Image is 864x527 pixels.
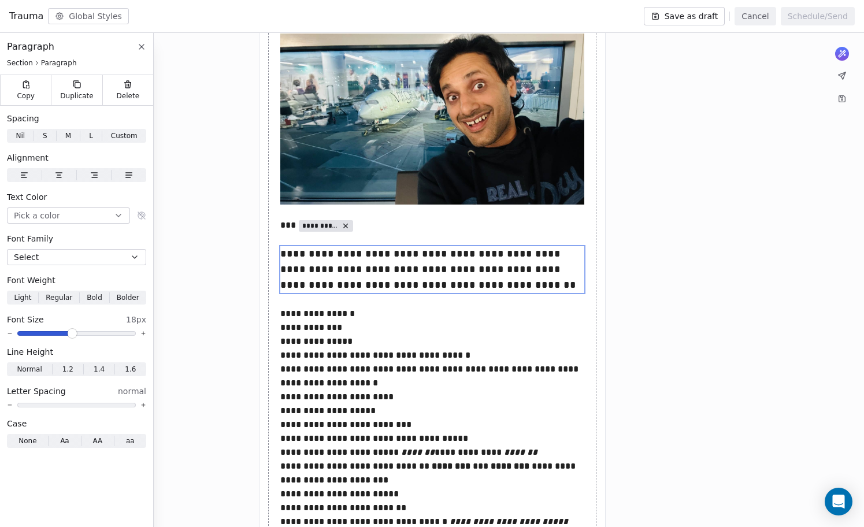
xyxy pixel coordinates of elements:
[7,314,44,325] span: Font Size
[43,131,47,141] span: S
[7,418,27,429] span: Case
[14,251,39,263] span: Select
[7,191,47,203] span: Text Color
[126,436,135,446] span: aa
[118,385,146,397] span: normal
[60,91,93,101] span: Duplicate
[117,292,139,303] span: Bolder
[87,292,102,303] span: Bold
[781,7,855,25] button: Schedule/Send
[7,385,66,397] span: Letter Spacing
[46,292,72,303] span: Regular
[7,40,54,54] span: Paragraph
[825,488,852,515] div: Open Intercom Messenger
[14,292,31,303] span: Light
[41,58,77,68] span: Paragraph
[17,91,35,101] span: Copy
[65,131,71,141] span: M
[7,274,55,286] span: Font Weight
[735,7,776,25] button: Cancel
[7,152,49,164] span: Alignment
[60,436,69,446] span: Aa
[111,131,138,141] span: Custom
[17,364,42,374] span: Normal
[89,131,93,141] span: L
[7,346,53,358] span: Line Height
[18,436,36,446] span: None
[94,364,105,374] span: 1.4
[644,7,725,25] button: Save as draft
[7,233,53,244] span: Font Family
[126,314,146,325] span: 18px
[48,8,129,24] button: Global Styles
[16,131,25,141] span: Nil
[7,207,130,224] button: Pick a color
[9,9,43,23] span: Trauma
[125,364,136,374] span: 1.6
[117,91,140,101] span: Delete
[7,113,39,124] span: Spacing
[7,58,33,68] span: Section
[62,364,73,374] span: 1.2
[92,436,102,446] span: AA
